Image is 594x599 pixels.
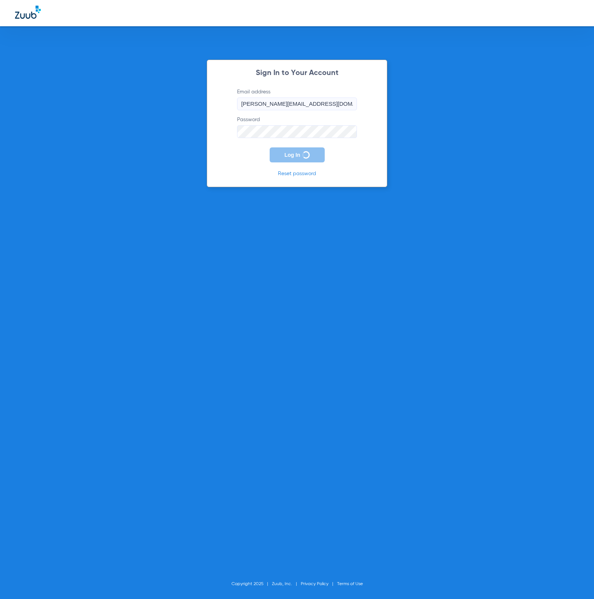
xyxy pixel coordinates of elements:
[272,580,301,588] li: Zuub, Inc.
[231,580,272,588] li: Copyright 2025
[237,98,357,110] input: Email address
[285,152,300,158] span: Log In
[301,582,328,586] a: Privacy Policy
[557,563,594,599] iframe: Chat Widget
[270,147,325,162] button: Log In
[15,6,41,19] img: Zuub Logo
[278,171,316,176] a: Reset password
[226,69,368,77] h2: Sign In to Your Account
[337,582,363,586] a: Terms of Use
[237,116,357,138] label: Password
[237,125,357,138] input: Password
[237,88,357,110] label: Email address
